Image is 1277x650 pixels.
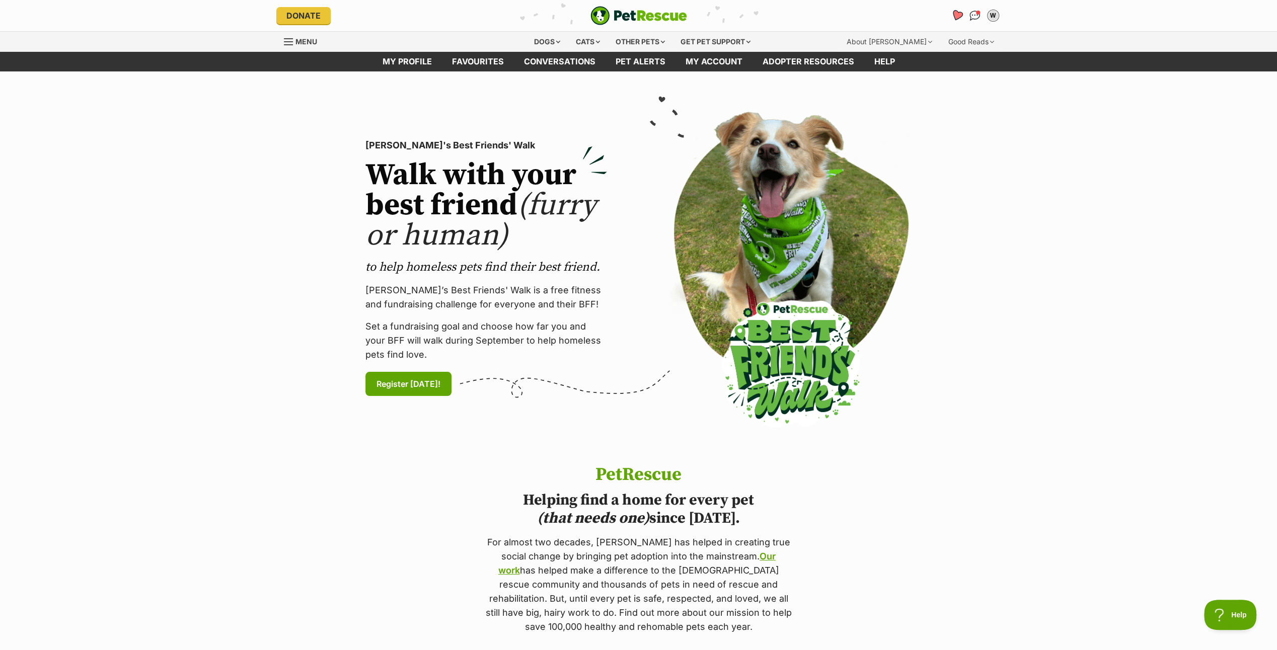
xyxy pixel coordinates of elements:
[1204,600,1257,630] iframe: Help Scout Beacon - Open
[569,32,607,52] div: Cats
[606,52,675,71] a: Pet alerts
[753,52,864,71] a: Adopter resources
[673,32,758,52] div: Get pet support
[864,52,905,71] a: Help
[365,259,607,275] p: to help homeless pets find their best friend.
[484,465,794,485] h1: PetRescue
[442,52,514,71] a: Favourites
[946,5,967,26] a: Favourites
[537,509,649,528] i: (that needs one)
[675,52,753,71] a: My account
[484,491,794,527] h2: Helping find a home for every pet since [DATE].
[609,32,672,52] div: Other pets
[284,32,324,50] a: Menu
[949,8,1001,24] ul: Account quick links
[276,7,331,24] a: Donate
[484,535,794,634] p: For almost two decades, [PERSON_NAME] has helped in creating true social change by bringing pet a...
[295,37,317,46] span: Menu
[365,319,607,362] p: Set a fundraising goal and choose how far you and your BFF will walk during September to help hom...
[365,372,452,396] a: Register [DATE]!
[377,378,440,390] span: Register [DATE]!
[985,8,1001,24] button: My account
[590,6,687,25] a: PetRescue
[988,11,998,21] div: W
[969,11,980,21] img: chat-41dd97257d64d25036548639549fe6c8038ab92f7586957e7f3b1b290dea8141.svg
[365,283,607,311] p: [PERSON_NAME]’s Best Friends' Walk is a free fitness and fundraising challenge for everyone and t...
[941,32,1001,52] div: Good Reads
[527,32,567,52] div: Dogs
[365,138,607,152] p: [PERSON_NAME]'s Best Friends' Walk
[967,8,983,24] a: Conversations
[365,187,596,255] span: (furry or human)
[365,160,607,251] h2: Walk with your best friend
[590,6,687,25] img: logo-e224e6f780fb5917bec1dbf3a21bbac754714ae5b6737aabdf751b685950b380.svg
[514,52,606,71] a: conversations
[372,52,442,71] a: My profile
[840,32,939,52] div: About [PERSON_NAME]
